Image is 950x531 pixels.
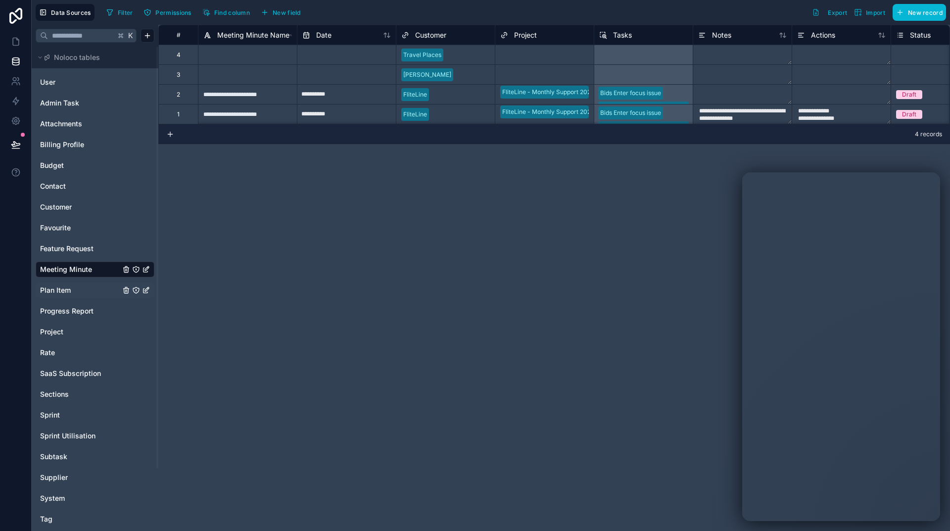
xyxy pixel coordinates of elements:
[36,303,154,319] div: Progress Report
[36,366,154,381] div: SaaS Subscription
[40,244,94,254] span: Feature Request
[811,30,835,40] span: Actions
[36,4,95,21] button: Data Sources
[40,493,65,503] span: System
[514,30,537,40] span: Project
[36,511,154,527] div: Tag
[40,160,120,170] a: Budget
[36,51,148,64] button: Noloco tables
[40,431,120,441] a: Sprint Utilisation
[403,51,441,59] div: Travel Places
[40,410,60,420] span: Sprint
[40,285,120,295] a: Plan Item
[851,4,889,21] button: Import
[808,4,851,21] button: Export
[36,449,154,465] div: Subtask
[40,119,120,129] a: Attachments
[40,202,120,212] a: Customer
[36,95,154,111] div: Admin Task
[140,5,198,20] a: Permissions
[889,4,946,21] a: New record
[40,369,120,378] a: SaaS Subscription
[40,514,120,524] a: Tag
[40,348,120,358] a: Rate
[40,98,79,108] span: Admin Task
[40,181,66,191] span: Contact
[403,110,427,119] div: FliteLine
[40,389,120,399] a: Sections
[155,9,191,16] span: Permissions
[40,98,120,108] a: Admin Task
[118,9,133,16] span: Filter
[40,369,101,378] span: SaaS Subscription
[40,223,71,233] span: Favourite
[36,345,154,361] div: Rate
[36,386,154,402] div: Sections
[257,5,304,20] button: New field
[199,5,253,20] button: Find column
[217,30,289,40] span: Meeting Minute Name
[177,110,180,118] div: 1
[40,285,71,295] span: Plan Item
[40,244,120,254] a: Feature Request
[415,30,446,40] span: Customer
[54,53,100,62] span: Noloco tables
[36,407,154,423] div: Sprint
[828,9,847,16] span: Export
[40,452,120,462] a: Subtask
[502,107,595,116] div: FliteLine - Monthly Support 2024
[40,160,64,170] span: Budget
[40,306,94,316] span: Progress Report
[40,473,68,482] span: Supplier
[36,428,154,444] div: Sprint Utilisation
[908,9,943,16] span: New record
[36,324,154,340] div: Project
[36,282,154,298] div: Plan Item
[866,9,885,16] span: Import
[40,140,120,150] a: Billing Profile
[40,306,120,316] a: Progress Report
[36,74,154,90] div: User
[36,262,154,277] div: Meeting Minute
[40,77,120,87] a: User
[177,71,180,79] div: 3
[166,31,190,39] div: #
[36,116,154,132] div: Attachments
[36,220,154,236] div: Favourite
[893,4,946,21] button: New record
[102,5,137,20] button: Filter
[40,348,55,358] span: Rate
[40,514,52,524] span: Tag
[127,32,134,39] span: K
[40,265,92,274] span: Meeting Minute
[502,88,595,97] div: FliteLine - Monthly Support 2024
[712,30,731,40] span: Notes
[40,410,120,420] a: Sprint
[40,223,120,233] a: Favourite
[36,178,154,194] div: Contact
[36,470,154,485] div: Supplier
[36,137,154,153] div: Billing Profile
[403,70,451,79] div: [PERSON_NAME]
[40,140,84,150] span: Billing Profile
[40,327,120,337] a: Project
[40,265,120,274] a: Meeting Minute
[915,130,942,138] span: 4 records
[40,493,120,503] a: System
[273,9,301,16] span: New field
[40,473,120,482] a: Supplier
[177,51,181,59] div: 4
[177,91,180,99] div: 2
[40,119,82,129] span: Attachments
[36,241,154,257] div: Feature Request
[214,9,250,16] span: Find column
[40,389,69,399] span: Sections
[40,431,95,441] span: Sprint Utilisation
[51,9,91,16] span: Data Sources
[36,158,154,173] div: Budget
[40,327,63,337] span: Project
[742,172,940,521] iframe: Intercom live chat
[403,90,427,99] div: FliteLine
[40,202,72,212] span: Customer
[36,199,154,215] div: Customer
